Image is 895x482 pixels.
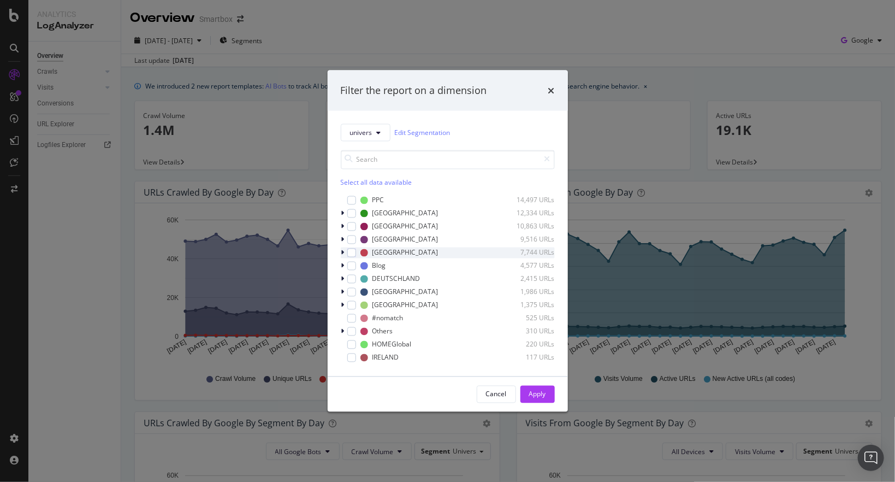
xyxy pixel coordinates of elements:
div: 7,744 URLs [501,248,555,257]
div: 525 URLs [501,314,555,323]
div: Cancel [486,390,507,399]
input: Search [341,150,555,169]
div: modal [328,70,568,412]
div: times [548,84,555,98]
div: 10,863 URLs [501,222,555,231]
div: [GEOGRAPHIC_DATA] [372,222,438,231]
div: 1,375 URLs [501,301,555,310]
div: [GEOGRAPHIC_DATA] [372,209,438,218]
div: Open Intercom Messenger [858,445,884,471]
div: Select all data available [341,178,555,187]
div: Apply [529,390,546,399]
div: Blog [372,261,386,271]
div: DEUTSCHLAND [372,274,420,284]
div: 117 URLs [501,353,555,362]
div: 1,986 URLs [501,287,555,297]
div: 220 URLs [501,340,555,349]
div: PPC [372,196,384,205]
div: [GEOGRAPHIC_DATA] [372,248,438,257]
div: Others [372,327,393,336]
div: HOMEGlobal [372,340,412,349]
div: 12,334 URLs [501,209,555,218]
div: [GEOGRAPHIC_DATA] [372,287,438,297]
div: Filter the report on a dimension [341,84,487,98]
span: univers [350,128,372,137]
div: 2,415 URLs [501,274,555,284]
div: [GEOGRAPHIC_DATA] [372,301,438,310]
button: Cancel [477,385,516,403]
div: 4,577 URLs [501,261,555,271]
button: Apply [520,385,555,403]
div: [GEOGRAPHIC_DATA] [372,235,438,244]
div: 14,497 URLs [501,196,555,205]
div: 9,516 URLs [501,235,555,244]
a: Edit Segmentation [395,127,451,138]
div: #nomatch [372,314,404,323]
div: IRELAND [372,353,399,362]
button: univers [341,124,390,141]
div: 310 URLs [501,327,555,336]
